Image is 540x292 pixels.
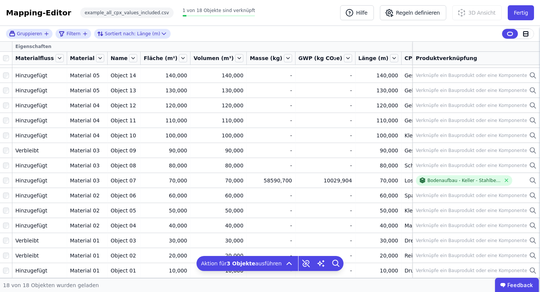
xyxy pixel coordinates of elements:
div: - [250,252,292,259]
div: - [250,117,292,124]
div: Hinzugefügt [15,72,64,79]
div: Magnet [405,222,507,229]
div: example_all_cpx_values_included.csv [80,8,174,18]
span: CPX Demontierbarkeit (Import) [405,54,497,62]
div: 20,000 [358,252,398,259]
div: - [298,72,352,79]
div: Verbleibt [15,252,64,259]
div: - [298,252,352,259]
div: 120,000 [144,102,187,109]
div: Material 03 [70,162,105,169]
div: 10,000 [144,267,187,274]
button: Gruppieren [9,30,49,37]
div: Verbleibt [15,237,64,244]
div: 110,000 [193,117,243,124]
span: Name [111,54,127,62]
div: Object 13 [111,87,137,94]
div: Verknüpfe ein Bauprodukt oder eine Komponente [416,208,527,214]
span: Volumen (m³) [193,54,234,62]
span: Länge (m) [358,54,388,62]
button: Fertig [508,5,534,20]
div: Druckverschluss [405,267,507,274]
div: Verknüpfe ein Bauprodukt oder eine Komponente [416,87,527,93]
div: Material 02 [70,222,105,229]
div: 40,000 [358,222,398,229]
div: 140,000 [193,72,243,79]
div: Material 01 [70,267,105,274]
div: Object 05 [111,207,137,214]
span: Eigenschaften [15,44,51,50]
span: Gruppieren [17,31,42,37]
div: Material 02 [70,207,105,214]
div: 30,000 [193,237,243,244]
div: 100,000 [193,132,243,139]
div: Material 02 [70,192,105,199]
div: Lose Auflage [405,177,507,184]
div: Verknüpfe ein Bauprodukt oder eine Komponente [416,148,527,154]
div: - [298,117,352,124]
div: Material 05 [70,87,105,94]
div: 100,000 [358,132,398,139]
div: - [250,237,292,244]
div: 130,000 [193,87,243,94]
div: 110,000 [144,117,187,124]
button: filter_by [58,29,88,38]
b: 3 Objekte [226,260,255,266]
div: Hinzugefügt [15,222,64,229]
span: Sortiert nach: [105,31,136,37]
div: 60,000 [144,192,187,199]
div: 110,000 [358,117,398,124]
div: 10,000 [193,267,243,274]
div: Verknüpfe ein Bauprodukt oder eine Komponente [416,117,527,123]
button: Hilfe [340,5,374,20]
div: - [250,207,292,214]
div: Hinzugefügt [15,162,64,169]
div: 30,000 [144,237,187,244]
div: 80,000 [193,162,243,169]
div: Hinzugefügt [15,192,64,199]
div: Material 04 [70,117,105,124]
div: - [298,222,352,229]
div: Object 14 [111,72,137,79]
div: Schnappverschluss [405,162,507,169]
div: - [298,207,352,214]
button: 3D Ansicht [452,5,502,20]
div: Material 01 [70,237,105,244]
div: 120,000 [358,102,398,109]
div: Genagelt [405,117,507,124]
div: 70,000 [144,177,187,184]
span: GWP (kg CO₂e) [298,54,342,62]
div: Hinzugefügt [15,117,64,124]
div: - [250,192,292,199]
div: Verknüpfe ein Bauprodukt oder eine Komponente [416,163,527,169]
div: - [250,222,292,229]
div: Material 04 [70,102,105,109]
div: Verknüpfe ein Bauprodukt oder eine Komponente [416,102,527,108]
div: Klemmverschluss [405,132,507,139]
div: Bodenaufbau - Keller - Stahlbeton (30cm) - Zement-Estrich - gestrichen [427,178,501,184]
div: Material 03 [70,177,105,184]
div: Verknüpfe ein Bauprodukt oder eine Komponente [416,268,527,274]
div: 20,000 [193,252,243,259]
span: Fläche (m²) [144,54,177,62]
div: 40,000 [193,222,243,229]
div: Verknüpfe ein Bauprodukt oder eine Komponente [416,72,527,78]
div: Gelötet [405,102,507,109]
div: 70,000 [193,177,243,184]
div: 60,000 [358,192,398,199]
div: Hinzugefügt [15,132,64,139]
div: Object 12 [111,102,137,109]
div: 58590,700 [250,177,292,184]
div: Material 01 [70,252,105,259]
div: Hinzugefügt [15,267,64,274]
div: Hinzugefügt [15,177,64,184]
div: Länge (m) [97,29,160,38]
div: Drehverschluss [405,237,507,244]
div: Hinzugefügt [15,102,64,109]
div: 60,000 [193,192,243,199]
div: 20,000 [144,252,187,259]
div: 140,000 [144,72,187,79]
div: Verknüpfe ein Bauprodukt oder eine Komponente [416,253,527,259]
span: Aktion für ausführen [201,260,282,267]
div: - [250,72,292,79]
